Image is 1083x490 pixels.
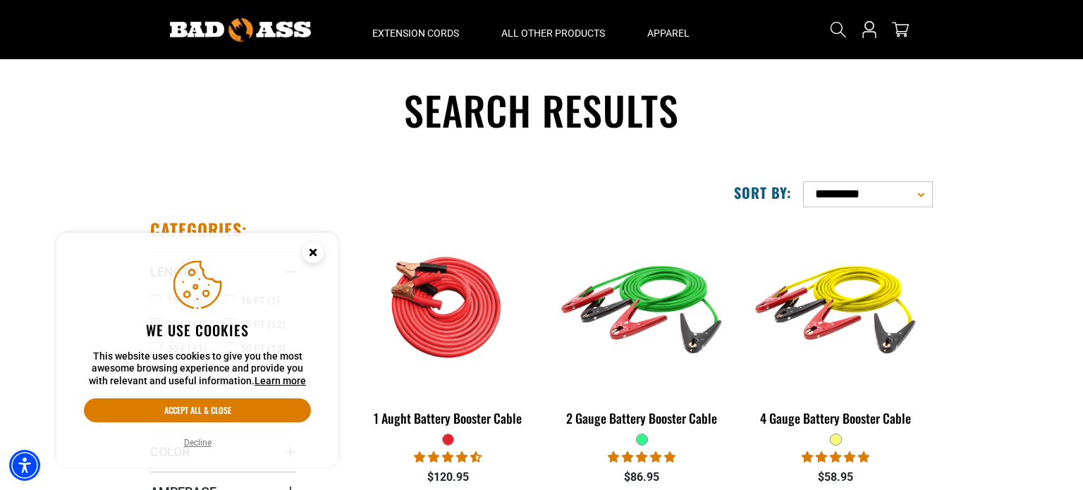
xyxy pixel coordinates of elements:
span: 4.56 stars [414,451,482,464]
button: Decline [180,436,216,450]
a: cart [889,21,912,38]
div: $86.95 [556,469,728,486]
h1: Search results [150,85,933,136]
img: features [360,226,537,388]
span: 5.00 stars [608,451,675,464]
span: Apparel [647,27,690,39]
h2: Categories: [150,219,247,240]
span: 5.00 stars [802,451,869,464]
div: $120.95 [362,469,534,486]
div: 4 Gauge Battery Booster Cable [749,412,922,424]
h2: We use cookies [84,321,311,339]
a: This website uses cookies to give you the most awesome browsing experience and provide you with r... [255,375,306,386]
button: Close this option [288,233,338,276]
img: green [553,226,730,388]
div: 1 Aught Battery Booster Cable [362,412,534,424]
span: Extension Cords [372,27,459,39]
aside: Cookie Consent [56,233,338,468]
a: yellow 4 Gauge Battery Booster Cable [749,219,922,433]
a: green 2 Gauge Battery Booster Cable [556,219,728,433]
label: Sort by: [734,183,792,202]
img: Bad Ass Extension Cords [170,18,311,42]
div: Accessibility Menu [9,450,40,481]
div: $58.95 [749,469,922,486]
div: 2 Gauge Battery Booster Cable [556,412,728,424]
summary: Search [827,18,850,41]
button: Accept all & close [84,398,311,422]
a: features 1 Aught Battery Booster Cable [362,219,534,433]
p: This website uses cookies to give you the most awesome browsing experience and provide you with r... [84,350,311,388]
span: All Other Products [501,27,605,39]
img: yellow [747,226,924,388]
